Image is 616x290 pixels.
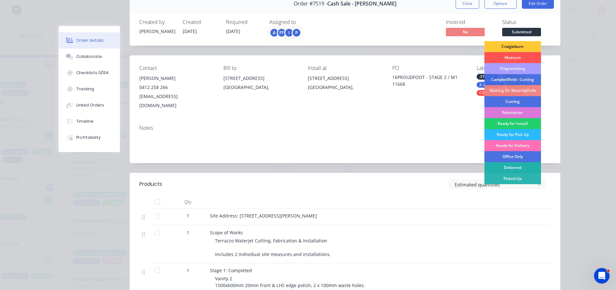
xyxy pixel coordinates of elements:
div: PO [392,65,466,71]
div: [STREET_ADDRESS] [308,74,382,83]
div: Programming [484,63,541,74]
iframe: Intercom live chat [594,268,610,284]
div: P [292,28,301,38]
div: [STREET_ADDRESS][GEOGRAPHIC_DATA], [308,74,382,95]
div: Status [502,19,551,25]
div: Created by [139,19,175,25]
div: Delivered [484,162,541,173]
button: Checklists 0/134 [59,65,120,81]
div: Profitability [76,135,101,140]
span: Order #7519 - [294,1,327,7]
div: Checklists 0/134 [76,70,109,76]
div: Labels [477,65,551,71]
div: Contact [139,65,213,71]
div: Tracking [76,86,94,92]
span: Terrazzo Waterjet Cutting, Fabrication & Installation Includes 2 Individual site measures and ins... [215,238,331,257]
button: Profitability [59,129,120,146]
div: [PERSON_NAME] [139,28,175,35]
button: AFFIP [269,28,301,38]
div: [GEOGRAPHIC_DATA], [308,83,382,92]
div: [GEOGRAPHIC_DATA], [223,83,297,92]
div: Required [226,19,262,25]
div: Ready for Delivery [484,140,541,151]
div: Campbellfield - Cutting [484,74,541,85]
div: FF [277,28,286,38]
div: Created [183,19,218,25]
button: Linked Orders [59,97,120,113]
div: Assigned to [269,19,334,25]
div: Picked Up [484,173,541,184]
div: Collaborate [76,54,102,60]
div: 0412 258 266 [139,83,213,92]
button: Timeline [59,113,120,129]
button: Collaborate [59,49,120,65]
div: .STAGE 2 [477,74,498,80]
div: [PERSON_NAME]0412 258 266[EMAIL_ADDRESS][DOMAIN_NAME] [139,74,213,110]
div: Notes [139,125,551,131]
div: [STREET_ADDRESS][GEOGRAPHIC_DATA], [223,74,297,95]
div: Office Only [484,151,541,162]
span: 1 [187,267,189,274]
span: Scope of Works [210,229,243,236]
div: Ready for Pick Up [484,129,541,140]
div: Fabrication [484,107,541,118]
div: Craigieburn [484,41,541,52]
div: Timeline [76,118,93,124]
div: Invoiced [446,19,494,25]
span: [DATE] [226,28,240,34]
button: Order details [59,32,120,49]
span: Site Address: [STREET_ADDRESS][PERSON_NAME] [210,213,317,219]
span: Submitted [502,28,541,36]
div: Install at [308,65,382,71]
div: Ready for Install [484,118,541,129]
button: Submitted [502,28,541,38]
div: Waiting On Material/Info [484,85,541,96]
span: No [446,28,485,36]
div: [PERSON_NAME] [139,74,213,83]
span: Cash Sale - [PERSON_NAME] [327,1,396,7]
div: Bill to [223,65,297,71]
span: Stage 1: Completed [210,267,252,273]
div: Order details [76,38,104,43]
div: CONVERSION INVOICE [477,90,523,96]
div: Measure [484,52,541,63]
div: [STREET_ADDRESS] [223,74,297,83]
span: [DATE] [183,28,197,34]
div: Linked Orders [76,102,104,108]
div: Cutting [484,96,541,107]
div: Products [139,180,162,188]
div: I [284,28,294,38]
span: 1 [187,229,189,236]
div: 2. Cut & Fab [477,82,504,88]
button: Tracking [59,81,120,97]
div: Qty [168,195,207,208]
div: 16PROUDFOOT - STAGE 2 / M1 11668 [392,74,466,87]
div: A [269,28,279,38]
div: [EMAIL_ADDRESS][DOMAIN_NAME] [139,92,213,110]
span: 1 [187,212,189,219]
